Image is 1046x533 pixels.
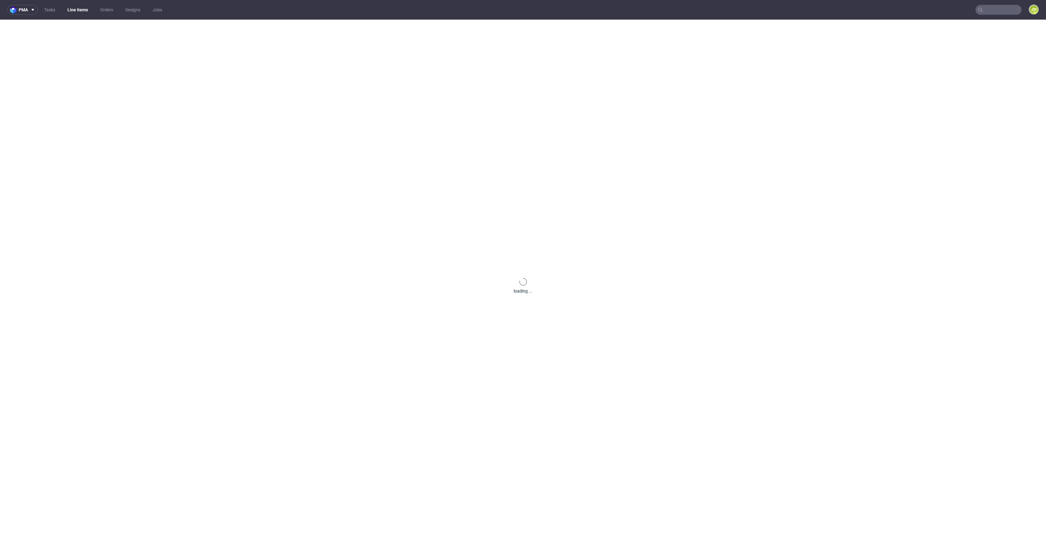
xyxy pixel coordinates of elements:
button: pma [7,5,38,15]
a: Orders [97,5,117,15]
a: Designs [122,5,144,15]
div: loading ... [514,288,532,294]
a: Tasks [40,5,59,15]
figcaption: JW [1029,5,1038,14]
a: Line Items [64,5,92,15]
a: Jobs [149,5,166,15]
span: pma [19,8,28,12]
img: logo [10,6,19,13]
